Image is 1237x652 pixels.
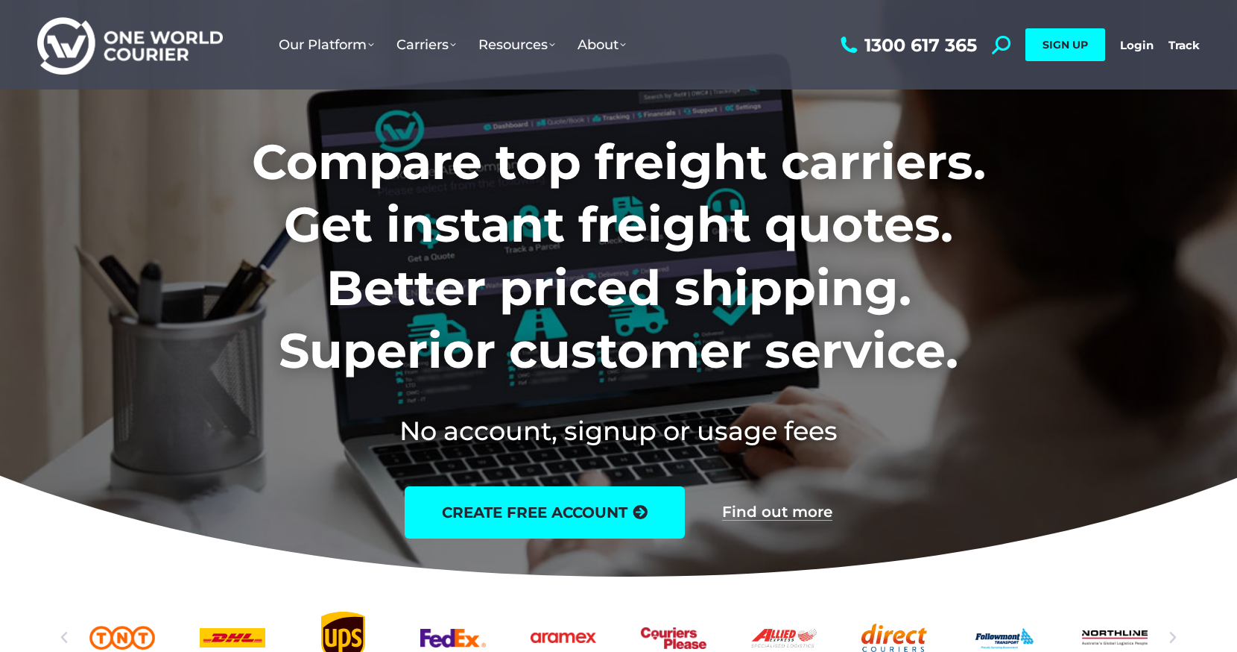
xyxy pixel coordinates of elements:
h2: No account, signup or usage fees [154,413,1084,449]
span: Resources [478,37,555,53]
a: Carriers [385,22,467,68]
a: Resources [467,22,566,68]
span: Our Platform [279,37,374,53]
a: Login [1120,38,1154,52]
span: About [578,37,626,53]
span: Carriers [396,37,456,53]
h1: Compare top freight carriers. Get instant freight quotes. Better priced shipping. Superior custom... [154,131,1084,383]
a: About [566,22,637,68]
a: 1300 617 365 [837,36,977,54]
a: Our Platform [268,22,385,68]
img: One World Courier [37,15,223,75]
a: create free account [405,486,685,539]
a: Find out more [722,504,832,521]
span: SIGN UP [1043,38,1088,51]
a: Track [1168,38,1200,52]
a: SIGN UP [1025,28,1105,61]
